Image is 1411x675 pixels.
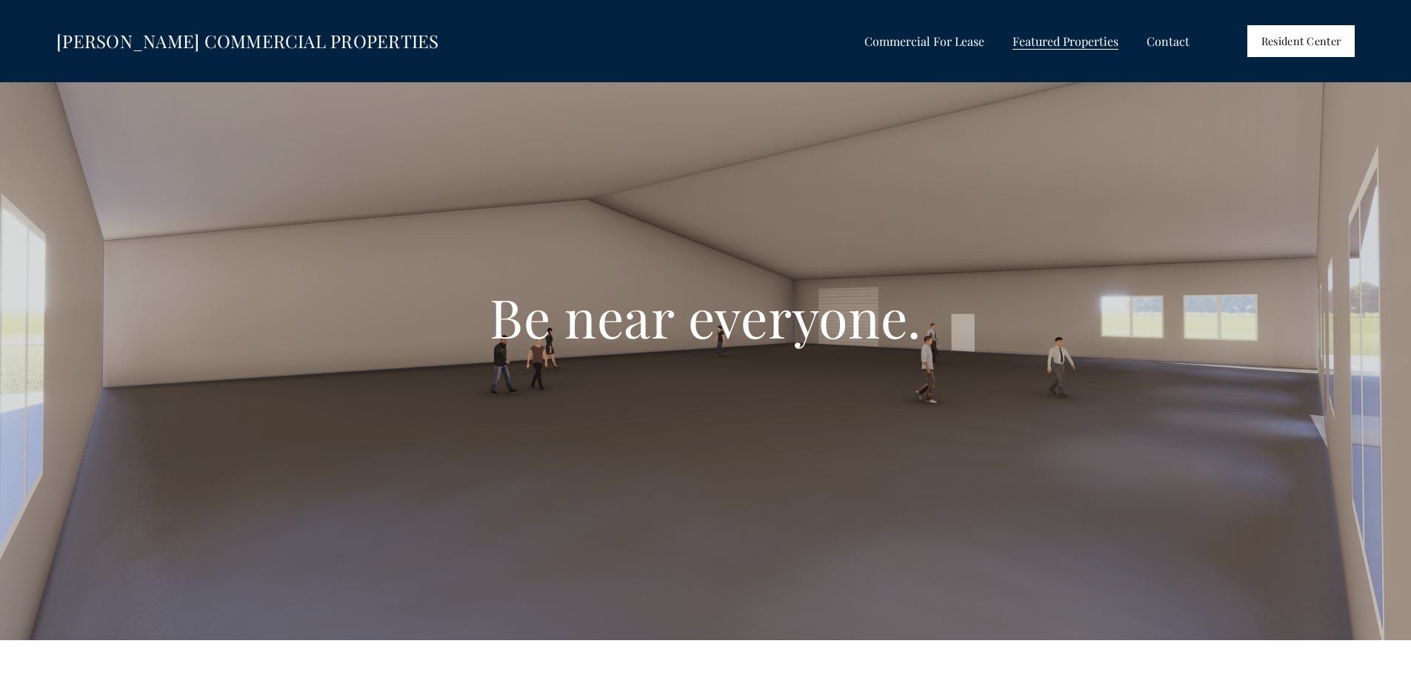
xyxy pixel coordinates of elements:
[1013,30,1118,52] a: folder dropdown
[1147,30,1190,52] a: Contact
[1013,32,1118,51] span: Featured Properties
[1247,25,1355,56] a: Resident Center
[234,289,1176,344] h1: Be near everyone.
[864,32,984,51] span: Commercial For Lease
[864,30,984,52] a: folder dropdown
[56,29,438,53] a: [PERSON_NAME] COMMERCIAL PROPERTIES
